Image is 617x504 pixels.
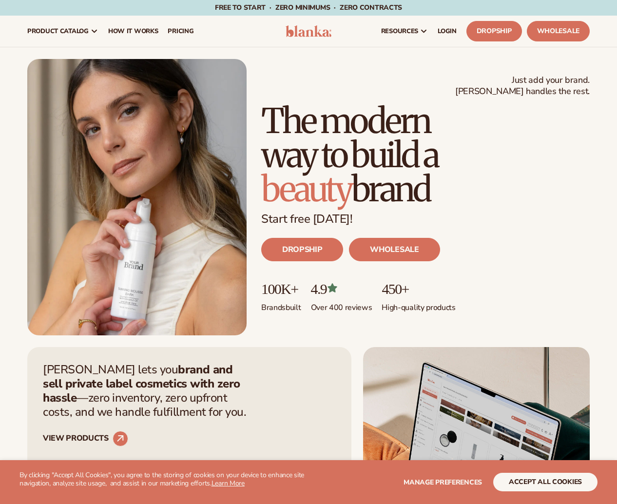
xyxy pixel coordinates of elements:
[311,281,372,297] p: 4.9
[404,478,482,487] span: Manage preferences
[261,168,351,211] span: beauty
[108,27,158,35] span: How It Works
[527,21,590,41] a: Wholesale
[43,362,240,406] strong: brand and sell private label cosmetics with zero hassle
[27,27,89,35] span: product catalog
[103,16,163,47] a: How It Works
[261,238,343,261] a: DROPSHIP
[404,473,482,491] button: Manage preferences
[261,297,301,313] p: Brands built
[376,16,433,47] a: resources
[382,297,455,313] p: High-quality products
[433,16,462,47] a: LOGIN
[381,27,418,35] span: resources
[438,27,457,35] span: LOGIN
[261,104,590,206] h1: The modern way to build a brand
[286,25,331,37] img: logo
[163,16,198,47] a: pricing
[43,363,252,419] p: [PERSON_NAME] lets you —zero inventory, zero upfront costs, and we handle fulfillment for you.
[382,281,455,297] p: 450+
[215,3,402,12] span: Free to start · ZERO minimums · ZERO contracts
[261,212,590,226] p: Start free [DATE]!
[43,431,128,446] a: VIEW PRODUCTS
[455,75,590,97] span: Just add your brand. [PERSON_NAME] handles the rest.
[311,297,372,313] p: Over 400 reviews
[22,16,103,47] a: product catalog
[349,238,440,261] a: WHOLESALE
[261,281,301,297] p: 100K+
[27,59,247,335] img: Blanka hero private label beauty Female holding tanning mousse
[19,471,308,488] p: By clicking "Accept All Cookies", you agree to the storing of cookies on your device to enhance s...
[466,21,522,41] a: Dropship
[493,473,598,491] button: accept all cookies
[212,479,245,488] a: Learn More
[168,27,193,35] span: pricing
